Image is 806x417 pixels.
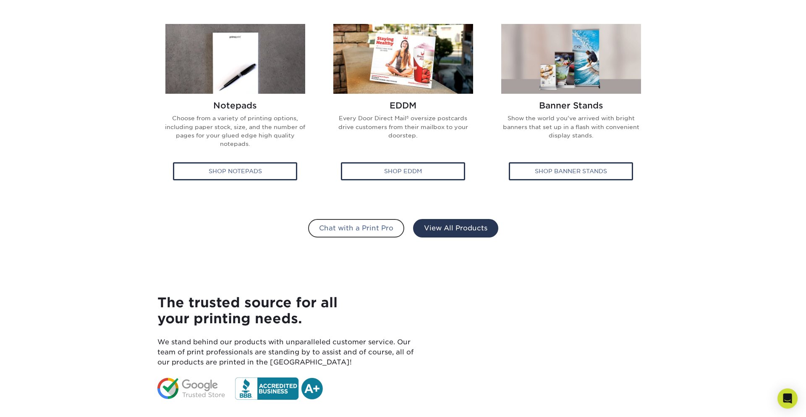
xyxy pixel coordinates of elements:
a: View All Products [413,219,498,238]
a: EDDM EDDM Every Door Direct Mail® oversize postcards drive customers from their mailbox to your d... [325,24,481,189]
div: Shop Banner Stands [509,162,633,180]
img: EDDM [333,24,473,94]
h2: Notepads [164,100,306,111]
div: Open Intercom Messenger [777,388,798,409]
a: Chat with a Print Pro [308,219,404,238]
p: Choose from a variety of printing options, including paper stock, size, and the number of pages f... [164,114,306,155]
img: Google Trusted Store [157,378,226,399]
h4: The trusted source for all your printing needs. [157,295,425,327]
p: Show the world you've arrived with bright banners that set up in a flash with convenient display ... [500,114,642,146]
p: Every Door Direct Mail® oversize postcards drive customers from their mailbox to your doorstep. [332,114,474,146]
a: Banner Stands Banner Stands Show the world you've arrived with bright banners that set up in a fl... [493,24,649,189]
iframe: Google Customer Reviews [2,391,71,414]
a: Notepads Notepads Choose from a variety of printing options, including paper stock, size, and the... [157,24,313,189]
div: Shop Notepads [173,162,297,180]
h2: Banner Stands [500,100,642,111]
img: Banner Stands [501,24,641,94]
img: Notepads [165,24,305,94]
p: We stand behind our products with unparalleled customer service. Our team of print professionals ... [157,337,425,367]
div: Shop EDDM [341,162,465,180]
h2: EDDM [332,100,474,111]
img: BBB A+ [235,377,323,400]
